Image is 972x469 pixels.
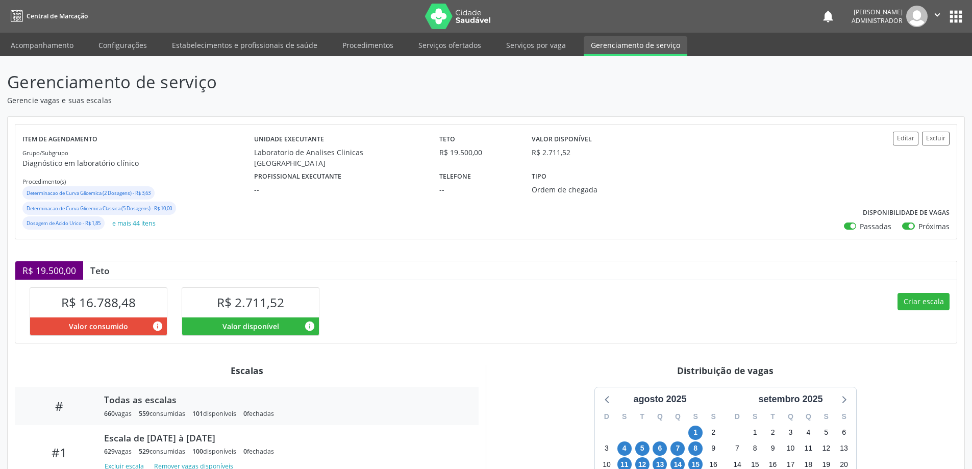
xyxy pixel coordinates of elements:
button: Criar escala [898,293,950,310]
div: setembro 2025 [754,392,827,406]
span: segunda-feira, 8 de setembro de 2025 [748,441,762,456]
label: Profissional executante [254,168,341,184]
div: Q [782,409,800,425]
div: consumidas [139,447,185,456]
p: Gerenciamento de serviço [7,69,678,95]
div: Laboratorio de Analises Clinicas [GEOGRAPHIC_DATA] [254,147,425,168]
label: Próximas [918,221,950,232]
span: quarta-feira, 10 de setembro de 2025 [783,441,797,456]
span: sábado, 2 de agosto de 2025 [706,426,720,440]
span: sexta-feira, 1 de agosto de 2025 [688,426,703,440]
label: Unidade executante [254,132,324,147]
span: 629 [104,447,115,456]
small: Grupo/Subgrupo [22,149,68,157]
span: 660 [104,409,115,418]
i: Valor disponível para agendamentos feitos para este serviço [304,320,315,332]
div: Escala de [DATE] à [DATE] [104,432,464,443]
div: vagas [104,409,132,418]
div: S [746,409,764,425]
span: domingo, 3 de agosto de 2025 [600,441,614,456]
div: Teto [83,265,117,276]
div: D [729,409,746,425]
div: S [835,409,853,425]
div: S [687,409,705,425]
div: Escalas [15,365,479,376]
span: terça-feira, 9 de setembro de 2025 [766,441,780,456]
span: terça-feira, 5 de agosto de 2025 [635,441,650,456]
span: sexta-feira, 8 de agosto de 2025 [688,441,703,456]
span: domingo, 7 de setembro de 2025 [730,441,744,456]
i: Valor consumido por agendamentos feitos para este serviço [152,320,163,332]
span: R$ 2.711,52 [217,294,284,311]
button:  [928,6,947,27]
div: R$ 2.711,52 [532,147,570,158]
span: segunda-feira, 1 de setembro de 2025 [748,426,762,440]
button: apps [947,8,965,26]
label: Telefone [439,168,471,184]
span: sábado, 13 de setembro de 2025 [837,441,851,456]
a: Estabelecimentos e profissionais de saúde [165,36,325,54]
i:  [932,9,943,20]
label: Tipo [532,168,546,184]
span: Administrador [852,16,903,25]
span: Central de Marcação [27,12,88,20]
button: notifications [821,9,835,23]
button: Editar [893,132,918,145]
span: sexta-feira, 5 de setembro de 2025 [819,426,833,440]
div: S [615,409,633,425]
span: quarta-feira, 6 de agosto de 2025 [653,441,667,456]
a: Gerenciamento de serviço [584,36,687,56]
span: quinta-feira, 4 de setembro de 2025 [801,426,815,440]
a: Acompanhamento [4,36,81,54]
span: 529 [139,447,149,456]
div: disponíveis [192,409,236,418]
div: S [817,409,835,425]
a: Procedimentos [335,36,401,54]
div: #1 [22,445,97,460]
label: Valor disponível [532,132,592,147]
div: R$ 19.500,00 [439,147,517,158]
div: -- [254,184,425,195]
div: T [764,409,782,425]
span: terça-feira, 2 de setembro de 2025 [766,426,780,440]
span: 559 [139,409,149,418]
span: quinta-feira, 7 de agosto de 2025 [670,441,685,456]
label: Disponibilidade de vagas [863,205,950,221]
div: vagas [104,447,132,456]
div: Q [651,409,669,425]
div: fechadas [243,409,274,418]
a: Serviços ofertados [411,36,488,54]
span: R$ 16.788,48 [61,294,136,311]
div: Q [669,409,687,425]
span: sábado, 6 de setembro de 2025 [837,426,851,440]
a: Serviços por vaga [499,36,573,54]
span: sexta-feira, 12 de setembro de 2025 [819,441,833,456]
span: 0 [243,409,247,418]
img: img [906,6,928,27]
div: S [705,409,722,425]
div: fechadas [243,447,274,456]
span: quarta-feira, 3 de setembro de 2025 [783,426,797,440]
div: agosto 2025 [629,392,690,406]
small: Determinacao de Curva Glicemica (2 Dosagens) - R$ 3,63 [27,190,151,196]
div: consumidas [139,409,185,418]
div: T [633,409,651,425]
a: Configurações [91,36,154,54]
label: Passadas [860,221,891,232]
button: e mais 44 itens [108,216,160,230]
span: sábado, 9 de agosto de 2025 [706,441,720,456]
span: Valor disponível [222,321,279,332]
div: # [22,399,97,413]
div: Ordem de chegada [532,184,656,195]
small: Dosagem de Acido Urico - R$ 1,85 [27,220,101,227]
a: Central de Marcação [7,8,88,24]
span: 101 [192,409,203,418]
div: Q [800,409,817,425]
div: -- [439,184,517,195]
p: Gerencie vagas e suas escalas [7,95,678,106]
span: 0 [243,447,247,456]
span: segunda-feira, 4 de agosto de 2025 [617,441,632,456]
div: D [598,409,616,425]
small: Determinacao de Curva Glicemica Classica (5 Dosagens) - R$ 10,00 [27,205,172,212]
p: Diagnóstico em laboratório clínico [22,158,254,168]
